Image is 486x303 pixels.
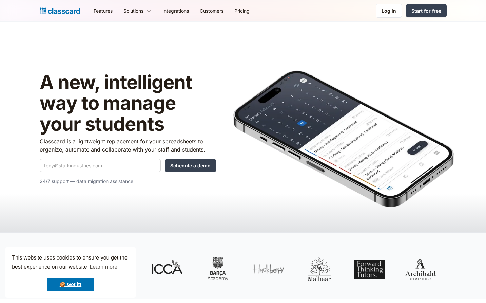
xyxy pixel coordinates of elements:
[5,247,136,298] div: cookieconsent
[89,262,118,272] a: learn more about cookies
[12,254,129,272] span: This website uses cookies to ensure you get the best experience on our website.
[40,137,216,154] p: Classcard is a lightweight replacement for your spreadsheets to organize, automate and collaborat...
[40,6,80,16] a: Logo
[194,3,229,18] a: Customers
[229,3,255,18] a: Pricing
[118,3,157,18] div: Solutions
[157,3,194,18] a: Integrations
[40,177,216,185] p: 24/7 support — data migration assistance.
[40,72,216,135] h1: A new, intelligent way to manage your students
[411,7,441,14] div: Start for free
[376,4,402,18] a: Log in
[165,159,216,172] input: Schedule a demo
[406,4,447,17] a: Start for free
[88,3,118,18] a: Features
[47,278,94,291] a: dismiss cookie message
[40,159,216,172] form: Quick Demo Form
[382,7,396,14] div: Log in
[40,159,161,172] input: tony@starkindustries.com
[123,7,143,14] div: Solutions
